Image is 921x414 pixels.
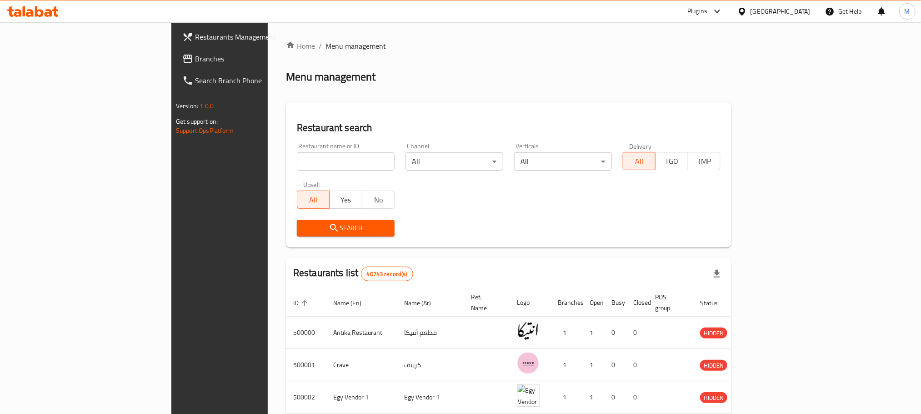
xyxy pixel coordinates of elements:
[175,26,325,48] a: Restaurants Management
[700,360,727,371] span: HIDDEN
[692,155,717,168] span: TMP
[751,6,811,16] div: [GEOGRAPHIC_DATA]
[688,152,721,170] button: TMP
[333,298,373,308] span: Name (En)
[175,48,325,70] a: Branches
[404,298,443,308] span: Name (Ar)
[551,317,582,349] td: 1
[366,193,391,207] span: No
[176,116,218,127] span: Get support on:
[286,40,731,51] nav: breadcrumb
[195,53,318,64] span: Branches
[195,31,318,42] span: Restaurants Management
[626,381,648,414] td: 0
[582,349,604,381] td: 1
[293,298,310,308] span: ID
[626,317,648,349] td: 0
[655,292,682,313] span: POS group
[517,384,540,407] img: Egy Vendor 1
[361,270,413,278] span: 40743 record(s)
[397,381,464,414] td: Egy Vendor 1
[551,349,582,381] td: 1
[329,191,362,209] button: Yes
[517,352,540,374] img: Crave
[397,317,464,349] td: مطعم أنتيكا
[397,349,464,381] td: كرييف
[176,100,198,112] span: Version:
[326,349,397,381] td: Crave
[297,220,395,237] button: Search
[582,289,604,317] th: Open
[604,381,626,414] td: 0
[326,381,397,414] td: Egy Vendor 1
[405,152,503,171] div: All
[517,319,540,342] img: Antika Restaurant
[623,152,656,170] button: All
[286,70,375,84] h2: Menu management
[627,155,652,168] span: All
[303,182,320,188] label: Upsell
[176,125,234,136] a: Support.OpsPlatform
[604,289,626,317] th: Busy
[604,349,626,381] td: 0
[297,191,330,209] button: All
[362,191,395,209] button: No
[700,328,727,338] span: HIDDEN
[551,289,582,317] th: Branches
[626,289,648,317] th: Closed
[687,6,707,17] div: Plugins
[297,121,721,135] h2: Restaurant search
[325,40,386,51] span: Menu management
[293,266,413,281] h2: Restaurants list
[706,263,728,285] div: Export file
[326,317,397,349] td: Antika Restaurant
[301,193,326,207] span: All
[629,143,652,149] label: Delivery
[582,381,604,414] td: 1
[700,328,727,338] div: HIDDEN
[175,70,325,91] a: Search Branch Phone
[514,152,612,171] div: All
[700,393,727,403] span: HIDDEN
[551,381,582,414] td: 1
[905,6,910,16] span: M
[195,75,318,86] span: Search Branch Phone
[604,317,626,349] td: 0
[655,152,688,170] button: TGO
[471,292,499,313] span: Ref. Name
[333,193,358,207] span: Yes
[304,222,387,234] span: Search
[626,349,648,381] td: 0
[361,267,413,281] div: Total records count
[582,317,604,349] td: 1
[510,289,551,317] th: Logo
[200,100,214,112] span: 1.0.0
[659,155,684,168] span: TGO
[297,152,395,171] input: Search for restaurant name or ID..
[700,298,730,308] span: Status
